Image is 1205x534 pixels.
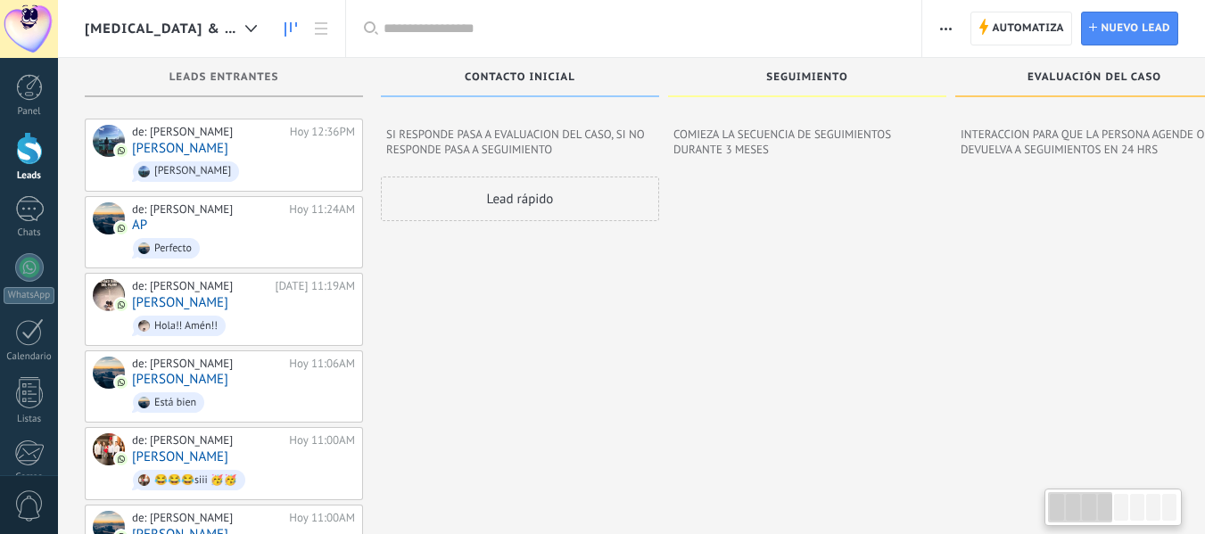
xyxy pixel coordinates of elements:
[132,279,268,293] div: de: [PERSON_NAME]
[289,511,355,525] div: Hoy 11:00AM
[289,357,355,371] div: Hoy 11:06AM
[381,177,659,221] div: Lead rápido
[1101,12,1170,45] span: Nuevo lead
[93,279,125,311] div: Maria Marte
[132,295,228,310] a: [PERSON_NAME]
[115,376,128,389] img: com.amocrm.amocrmwa.svg
[390,71,650,86] div: Contacto inicial
[132,372,228,387] a: [PERSON_NAME]
[93,202,125,234] div: AP
[4,227,55,239] div: Chats
[275,279,355,293] div: [DATE] 11:19AM
[115,299,128,311] img: com.amocrm.amocrmwa.svg
[1081,12,1178,45] a: Nuevo lead
[766,71,847,84] span: SEGUIMIENTO
[94,71,354,86] div: Leads Entrantes
[132,125,284,139] div: de: [PERSON_NAME]
[4,414,55,425] div: Listas
[132,357,283,371] div: de: [PERSON_NAME]
[677,71,937,86] div: SEGUIMIENTO
[4,106,55,118] div: Panel
[4,287,54,304] div: WhatsApp
[673,127,941,157] span: COMIEZA LA SECUENCIA DE SEGUIMIENTOS DURANTE 3 MESES
[4,351,55,363] div: Calendario
[93,125,125,157] div: Eduardo
[154,474,237,487] div: 😂😂😂siii 🥳🥳
[154,165,231,177] div: [PERSON_NAME]
[465,71,575,84] span: Contacto inicial
[386,127,654,157] span: SI RESPONDE PASA A EVALUACION DEL CASO, SI NO RESPONDE PASA A SEGUIMIENTO
[132,433,283,448] div: de: [PERSON_NAME]
[93,357,125,389] div: Tahis Piar
[115,222,128,234] img: com.amocrm.amocrmwa.svg
[289,433,355,448] div: Hoy 11:00AM
[154,242,192,255] div: Perfecto
[1028,71,1161,84] span: Evaluación del Caso
[992,12,1064,45] span: Automatiza
[93,433,125,465] div: Ricardo Mercado
[132,141,228,156] a: [PERSON_NAME]
[4,472,55,483] div: Correo
[290,125,355,139] div: Hoy 12:36PM
[115,453,128,465] img: com.amocrm.amocrmwa.svg
[132,202,283,217] div: de: [PERSON_NAME]
[85,21,238,37] span: [MEDICAL_DATA] & Belleza
[132,511,283,525] div: de: [PERSON_NAME]
[154,397,196,409] div: Está bien
[289,202,355,217] div: Hoy 11:24AM
[132,218,147,233] a: AP
[154,320,218,333] div: Hola!! Amén!!
[970,12,1072,45] a: Automatiza
[4,170,55,182] div: Leads
[169,71,279,84] span: Leads Entrantes
[115,144,128,157] img: com.amocrm.amocrmwa.svg
[132,449,228,464] a: [PERSON_NAME]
